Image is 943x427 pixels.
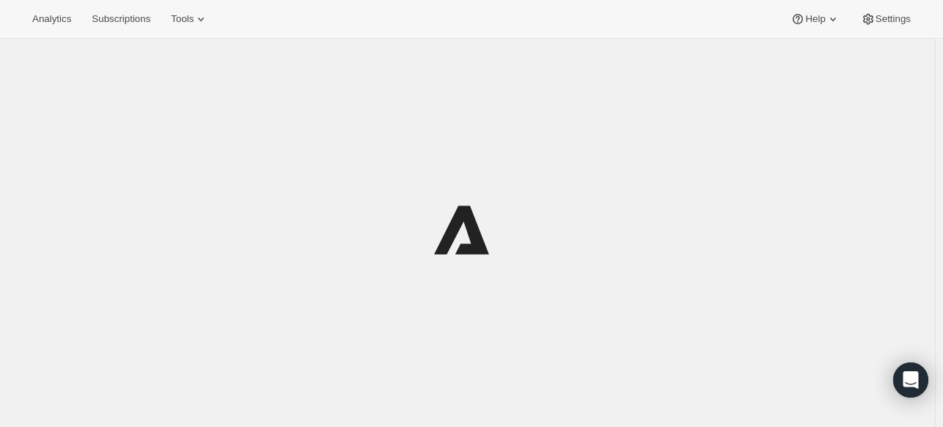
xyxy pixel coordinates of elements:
span: Analytics [32,13,71,25]
div: Open Intercom Messenger [893,362,928,398]
button: Settings [852,9,920,29]
span: Help [805,13,825,25]
button: Help [782,9,848,29]
button: Tools [162,9,217,29]
button: Analytics [23,9,80,29]
span: Subscriptions [92,13,150,25]
span: Tools [171,13,194,25]
button: Subscriptions [83,9,159,29]
span: Settings [876,13,911,25]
